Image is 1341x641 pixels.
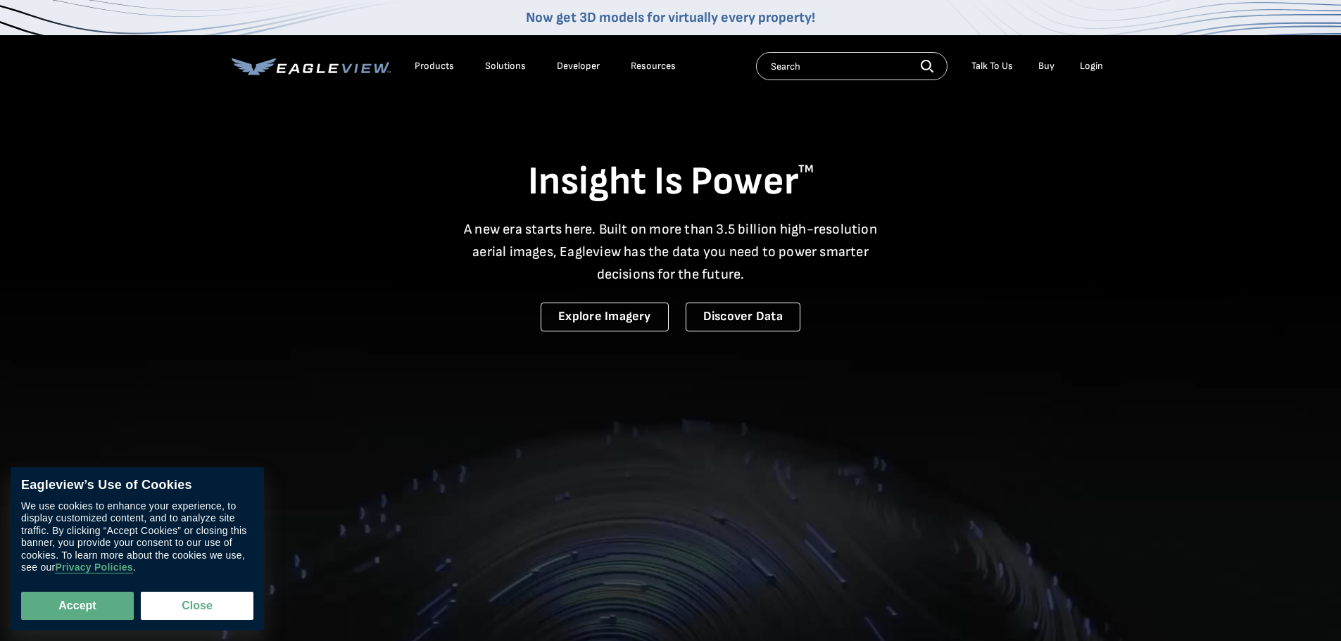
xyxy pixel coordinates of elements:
[631,60,676,72] div: Resources
[1038,60,1054,72] a: Buy
[21,592,134,620] button: Accept
[798,163,814,176] sup: TM
[686,303,800,331] a: Discover Data
[526,9,815,26] a: Now get 3D models for virtually every property!
[415,60,454,72] div: Products
[557,60,600,72] a: Developer
[455,218,886,286] p: A new era starts here. Built on more than 3.5 billion high-resolution aerial images, Eagleview ha...
[21,478,253,493] div: Eagleview’s Use of Cookies
[55,562,132,574] a: Privacy Policies
[21,500,253,574] div: We use cookies to enhance your experience, to display customized content, and to analyze site tra...
[541,303,669,331] a: Explore Imagery
[141,592,253,620] button: Close
[1080,60,1103,72] div: Login
[232,158,1110,207] h1: Insight Is Power
[756,52,947,80] input: Search
[971,60,1013,72] div: Talk To Us
[485,60,526,72] div: Solutions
